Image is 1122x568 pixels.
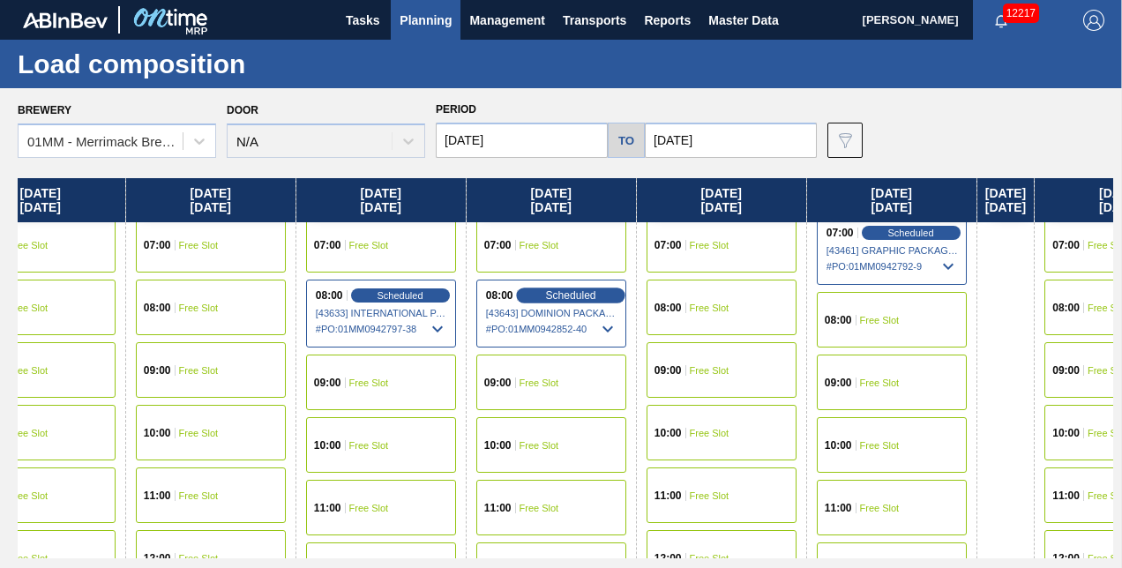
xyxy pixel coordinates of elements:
span: Free Slot [349,503,389,513]
span: Free Slot [179,490,219,501]
button: icon-filter-gray [827,123,863,158]
span: Free Slot [520,503,559,513]
span: Free Slot [860,315,900,325]
img: TNhmsLtSVTkK8tSr43FrP2fwEKptu5GPRR3wAAAABJRU5ErkJggg== [23,12,108,28]
div: [DATE] [DATE] [126,178,295,222]
span: Free Slot [520,240,559,250]
span: 12:00 [144,553,171,564]
span: [43643] DOMINION PACKAGING, INC. - 0008325026 [486,308,618,318]
span: 10:00 [144,428,171,438]
span: Management [469,10,545,31]
input: mm/dd/yyyy [436,123,608,158]
span: 11:00 [484,503,512,513]
span: 11:00 [144,490,171,501]
span: 08:00 [486,290,513,301]
span: Free Slot [179,240,219,250]
span: 10:00 [825,440,852,451]
button: Notifications [973,8,1029,33]
span: Reports [644,10,691,31]
h1: Load composition [18,54,331,74]
span: [43633] INTERNATIONAL PAPER COMPANY - 0008346253 [316,308,448,318]
span: Free Slot [690,553,729,564]
span: 12217 [1003,4,1039,23]
span: Transports [563,10,626,31]
span: 09:00 [1052,365,1080,376]
input: mm/dd/yyyy [645,123,817,158]
span: Free Slot [179,553,219,564]
span: Free Slot [690,303,729,313]
span: 09:00 [484,377,512,388]
span: 07:00 [827,228,854,238]
span: 09:00 [144,365,171,376]
span: Free Slot [690,428,729,438]
span: 11:00 [1052,490,1080,501]
span: 11:00 [825,503,852,513]
span: # PO : 01MM0942792-9 [827,256,959,277]
span: 08:00 [316,290,343,301]
span: Scheduled [545,289,595,301]
div: [DATE] [DATE] [467,178,636,222]
div: [DATE] [DATE] [296,178,466,222]
span: Free Slot [860,440,900,451]
span: 08:00 [1052,303,1080,313]
img: icon-filter-gray [834,130,856,151]
span: # PO : 01MM0942852-40 [486,318,618,340]
span: 08:00 [654,303,682,313]
span: 07:00 [654,240,682,250]
span: Scheduled [378,290,423,301]
span: Free Slot [179,365,219,376]
div: [DATE] [DATE] [807,178,976,222]
h5: to [618,134,634,147]
span: Free Slot [9,490,49,501]
span: 10:00 [314,440,341,451]
span: Scheduled [888,228,934,238]
span: Free Slot [349,240,389,250]
div: 01MM - Merrimack Brewery [27,134,184,149]
span: 09:00 [314,377,341,388]
div: [DATE] [DATE] [637,178,806,222]
span: # PO : 01MM0942797-38 [316,318,448,340]
span: 07:00 [1052,240,1080,250]
span: 08:00 [825,315,852,325]
span: Free Slot [9,553,49,564]
label: Brewery [18,104,71,116]
span: Period [436,103,476,116]
span: Free Slot [520,440,559,451]
span: 07:00 [484,240,512,250]
span: Free Slot [690,240,729,250]
span: 09:00 [825,377,852,388]
span: 10:00 [1052,428,1080,438]
span: [43461] GRAPHIC PACKAGING INTERNATIONA - 0008221069 [827,245,959,256]
span: Free Slot [179,428,219,438]
span: 08:00 [144,303,171,313]
span: Tasks [343,10,382,31]
img: Logout [1083,10,1104,31]
span: Master Data [708,10,778,31]
span: Free Slot [520,377,559,388]
span: 09:00 [654,365,682,376]
span: 10:00 [484,440,512,451]
span: Free Slot [860,503,900,513]
span: 12:00 [654,553,682,564]
span: 11:00 [314,503,341,513]
span: Free Slot [349,440,389,451]
span: Free Slot [9,365,49,376]
span: Free Slot [349,377,389,388]
div: [DATE] [DATE] [977,178,1034,222]
span: 07:00 [314,240,341,250]
span: Planning [400,10,452,31]
span: Free Slot [9,240,49,250]
span: Free Slot [690,490,729,501]
span: Free Slot [9,303,49,313]
span: 11:00 [654,490,682,501]
span: 07:00 [144,240,171,250]
span: Free Slot [860,377,900,388]
span: Free Slot [690,365,729,376]
span: 10:00 [654,428,682,438]
span: Free Slot [9,428,49,438]
label: Door [227,104,258,116]
span: Free Slot [179,303,219,313]
span: 12:00 [1052,553,1080,564]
